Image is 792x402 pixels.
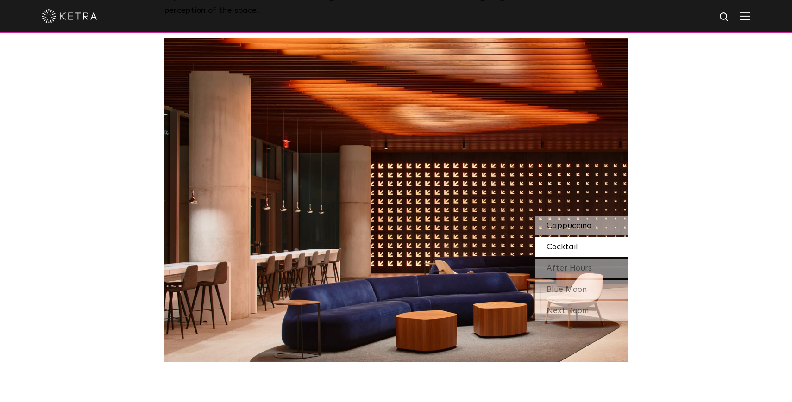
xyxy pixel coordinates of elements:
[164,38,628,362] img: SS_SXSW_Desktop_Warm
[547,264,592,272] span: After Hours
[535,301,628,321] div: Next Room
[740,12,750,20] img: Hamburger%20Nav.svg
[719,12,730,23] img: search icon
[547,243,578,251] span: Cocktail
[547,285,587,294] span: Blue Moon
[547,222,591,230] span: Cappuccino
[42,9,97,23] img: ketra-logo-2019-white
